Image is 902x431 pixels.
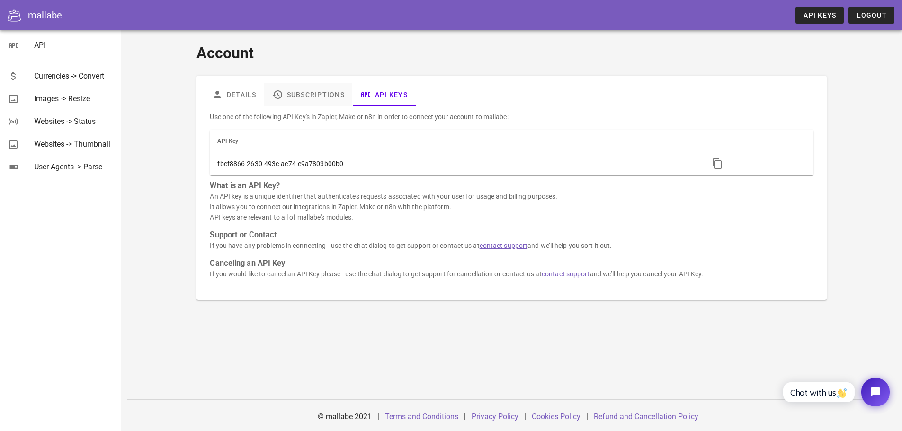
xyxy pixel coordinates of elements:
h3: Support or Contact [210,230,813,240]
div: | [464,405,466,428]
a: API Keys [352,83,415,106]
div: mallabe [28,8,62,22]
h3: Canceling an API Key [210,258,813,269]
div: Currencies -> Convert [34,71,114,80]
div: Images -> Resize [34,94,114,103]
a: contact support [542,270,590,278]
div: | [586,405,588,428]
span: API Key [217,138,238,144]
span: API Keys [803,11,836,19]
a: Terms and Conditions [385,412,458,421]
a: Privacy Policy [472,412,518,421]
a: Cookies Policy [532,412,580,421]
span: Logout [856,11,887,19]
p: If you have any problems in connecting - use the chat dialog to get support or contact us at and ... [210,240,813,251]
div: Websites -> Thumbnail [34,140,114,149]
a: Refund and Cancellation Policy [594,412,698,421]
p: If you would like to cancel an API Key please - use the chat dialog to get support for cancellati... [210,269,813,279]
td: fbcf8866-2630-493c-ae74-e9a7803b00b0 [210,152,701,175]
iframe: Tidio Chat [773,370,898,414]
th: API Key: Not sorted. Activate to sort ascending. [210,130,701,152]
h3: What is an API Key? [210,181,813,191]
div: User Agents -> Parse [34,162,114,171]
div: © mallabe 2021 [312,405,377,428]
a: Details [204,83,264,106]
button: Logout [848,7,894,24]
a: Subscriptions [264,83,352,106]
p: Use one of the following API Key's in Zapier, Make or n8n in order to connect your account to mal... [210,112,813,122]
div: | [377,405,379,428]
p: An API key is a unique identifier that authenticates requests associated with your user for usage... [210,191,813,222]
div: Websites -> Status [34,117,114,126]
div: API [34,41,114,50]
div: | [524,405,526,428]
a: contact support [480,242,528,249]
a: API Keys [795,7,844,24]
h1: Account [196,42,826,64]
